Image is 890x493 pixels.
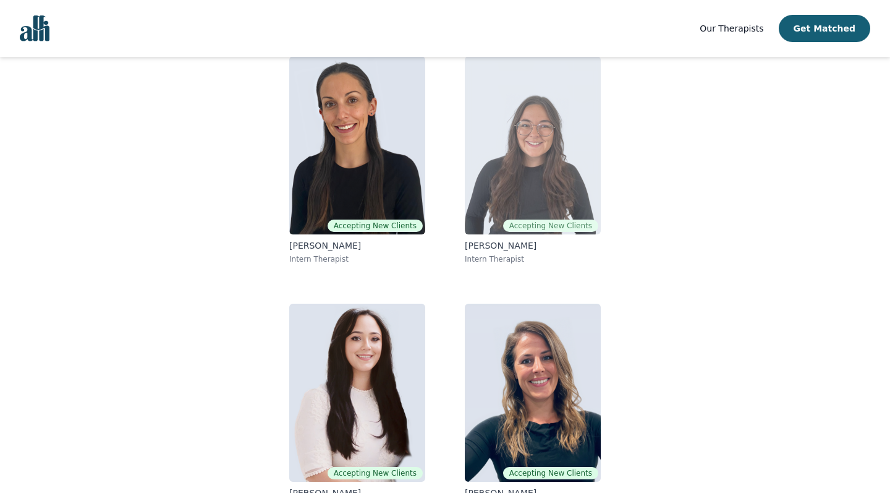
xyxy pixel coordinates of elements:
[465,304,601,482] img: Rachel Bickley
[465,239,601,252] p: [PERSON_NAME]
[279,46,435,274] a: Leeann SillAccepting New Clients[PERSON_NAME]Intern Therapist
[503,467,598,479] span: Accepting New Clients
[465,56,601,234] img: Haile Mcbride
[289,56,425,234] img: Leeann Sill
[289,254,425,264] p: Intern Therapist
[20,15,49,41] img: alli logo
[779,15,870,42] button: Get Matched
[328,467,423,479] span: Accepting New Clients
[700,21,763,36] a: Our Therapists
[328,220,423,232] span: Accepting New Clients
[455,46,611,274] a: Haile McbrideAccepting New Clients[PERSON_NAME]Intern Therapist
[289,239,425,252] p: [PERSON_NAME]
[700,24,763,33] span: Our Therapists
[465,254,601,264] p: Intern Therapist
[289,304,425,482] img: Gloria Zambrano
[503,220,598,232] span: Accepting New Clients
